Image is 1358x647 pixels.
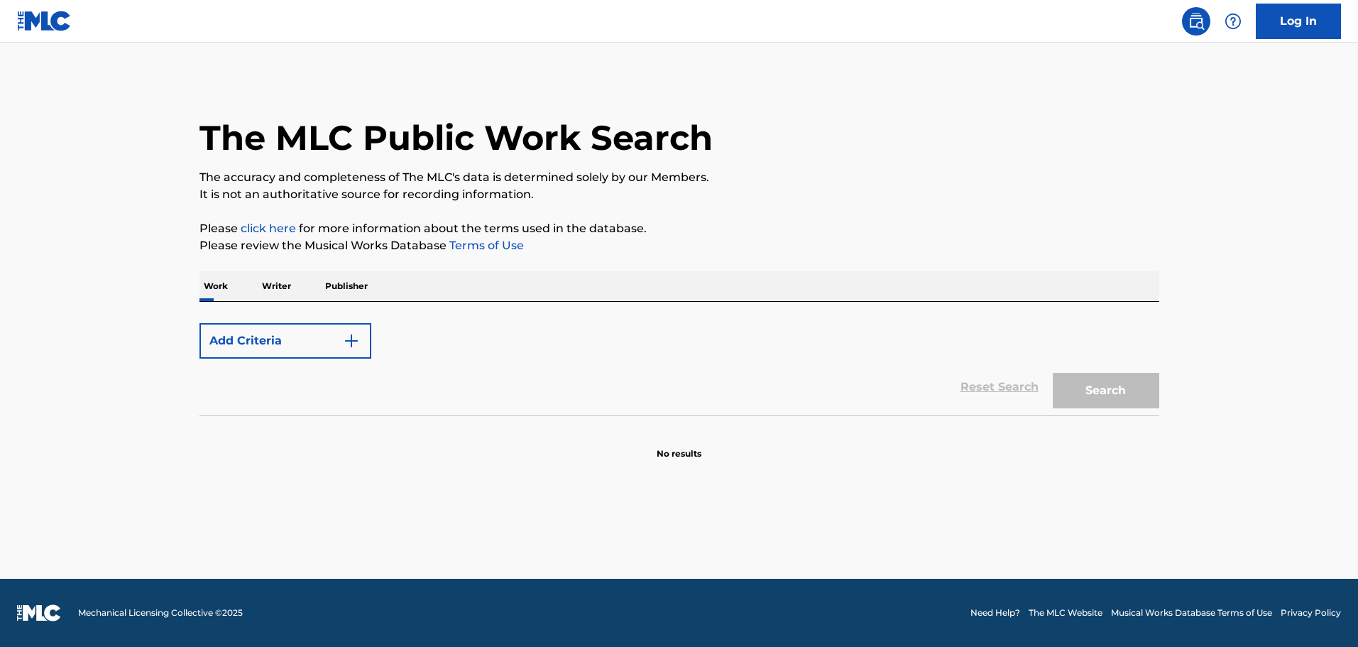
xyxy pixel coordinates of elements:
img: search [1188,13,1205,30]
p: The accuracy and completeness of The MLC's data is determined solely by our Members. [199,169,1159,186]
p: It is not an authoritative source for recording information. [199,186,1159,203]
img: logo [17,604,61,621]
img: MLC Logo [17,11,72,31]
button: Add Criteria [199,323,371,359]
a: click here [241,222,296,235]
a: The MLC Website [1029,607,1102,619]
p: No results [657,430,701,460]
a: Terms of Use [447,239,524,252]
span: Mechanical Licensing Collective © 2025 [78,607,243,619]
p: Writer [258,271,295,301]
h1: The MLC Public Work Search [199,116,713,159]
p: Publisher [321,271,372,301]
a: Need Help? [970,607,1020,619]
a: Musical Works Database Terms of Use [1111,607,1272,619]
a: Log In [1256,4,1341,39]
div: Help [1219,7,1247,36]
p: Please review the Musical Works Database [199,237,1159,254]
a: Privacy Policy [1281,607,1341,619]
img: help [1225,13,1242,30]
p: Please for more information about the terms used in the database. [199,220,1159,237]
a: Public Search [1182,7,1210,36]
img: 9d2ae6d4665cec9f34b9.svg [343,332,360,349]
form: Search Form [199,316,1159,415]
p: Work [199,271,232,301]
